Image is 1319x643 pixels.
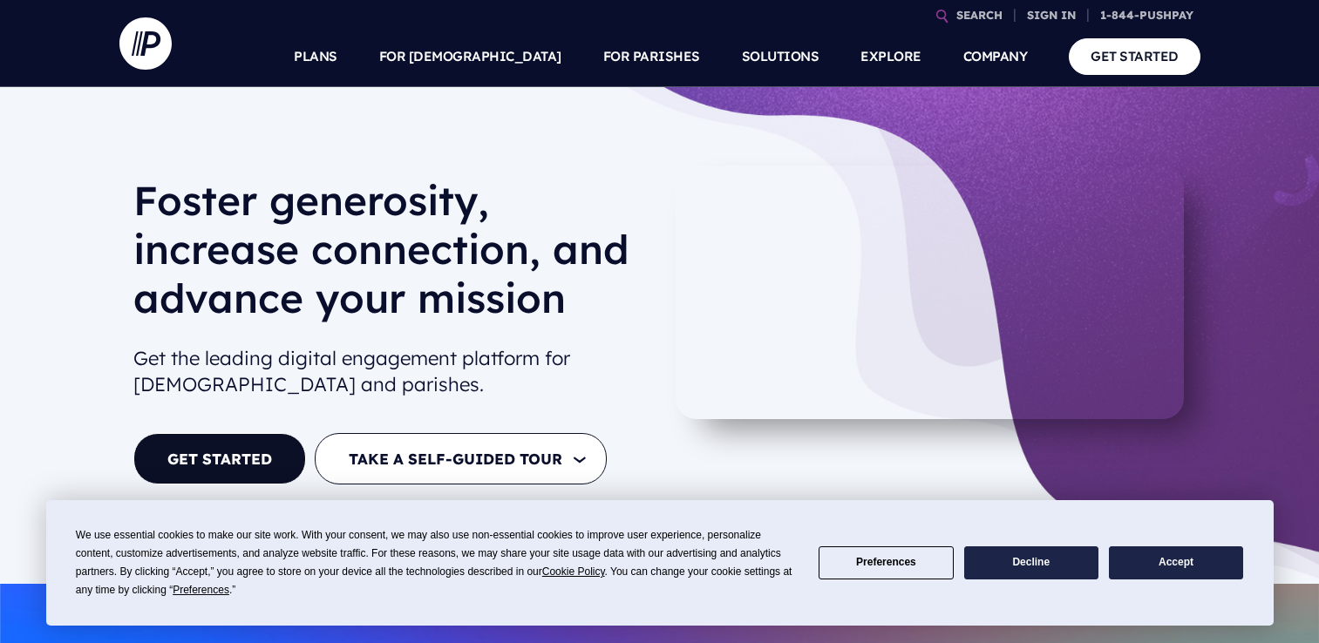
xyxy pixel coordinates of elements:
a: FOR [DEMOGRAPHIC_DATA] [379,26,561,87]
span: Cookie Policy [542,565,605,578]
a: EXPLORE [860,26,921,87]
button: Preferences [819,546,953,580]
a: PLANS [294,26,337,87]
a: SOLUTIONS [742,26,819,87]
a: COMPANY [963,26,1028,87]
span: Preferences [173,584,229,596]
a: GET STARTED [1069,38,1200,74]
a: FOR PARISHES [603,26,700,87]
button: TAKE A SELF-GUIDED TOUR [315,433,607,484]
div: We use essential cookies to make our site work. With your consent, we may also use non-essential ... [76,526,798,599]
h2: Get the leading digital engagement platform for [DEMOGRAPHIC_DATA] and parishes. [133,338,646,406]
a: GET STARTED [133,433,306,484]
h1: Foster generosity, increase connection, and advance your mission [133,176,646,336]
div: Cookie Consent Prompt [46,500,1274,626]
button: Accept [1109,546,1243,580]
button: Decline [964,546,1098,580]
